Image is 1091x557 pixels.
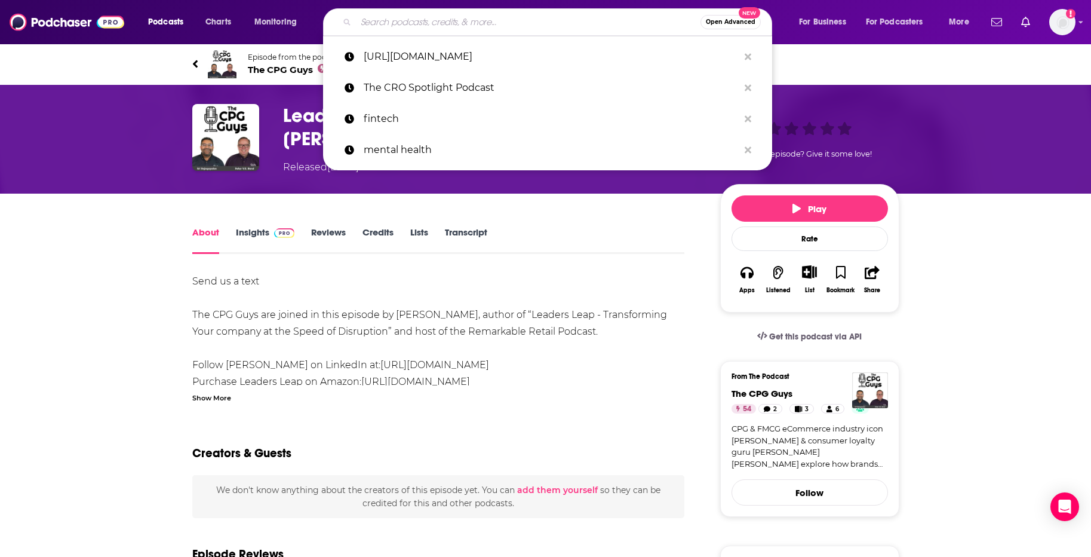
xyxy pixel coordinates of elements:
[445,227,487,254] a: Transcript
[10,11,124,33] img: Podchaser - Follow, Share and Rate Podcasts
[192,227,219,254] a: About
[410,227,428,254] a: Lists
[835,403,839,415] span: 6
[198,13,238,32] a: Charts
[792,203,826,215] span: Play
[941,13,984,32] button: open menu
[732,227,888,251] div: Rate
[805,403,809,415] span: 3
[311,227,346,254] a: Reviews
[858,13,941,32] button: open menu
[236,227,295,254] a: InsightsPodchaser Pro
[323,72,772,103] a: The CRO Spotlight Podcast
[799,14,846,30] span: For Business
[769,332,862,342] span: Get this podcast via API
[1066,9,1075,19] svg: Add a profile image
[364,134,739,166] p: mental health
[732,479,888,506] button: Follow
[739,7,760,19] span: New
[789,404,814,414] a: 3
[797,265,822,278] button: Show More Button
[364,103,739,134] p: fintech
[274,228,295,238] img: Podchaser Pro
[732,372,878,381] h3: From The Podcast
[794,258,825,301] div: Show More ButtonList
[361,376,470,387] a: [URL][DOMAIN_NAME]
[805,286,815,294] div: List
[758,404,782,414] a: 2
[773,403,777,415] span: 2
[148,14,183,30] span: Podcasts
[283,104,701,151] h1: Leader’s Leap with Remarkable Retail’s Steve Dennis
[208,50,236,78] img: The CPG Guys
[364,72,739,103] p: The CRO Spotlight Podcast
[1050,492,1079,521] div: Open Intercom Messenger
[246,13,312,32] button: open menu
[140,13,199,32] button: open menu
[732,195,888,222] button: Play
[356,13,700,32] input: Search podcasts, credits, & more...
[732,423,888,470] a: CPG & FMCG eCommerce industry icon [PERSON_NAME] & consumer loyalty guru [PERSON_NAME] [PERSON_NA...
[1049,9,1075,35] span: Logged in as patiencebaldacci
[732,388,792,399] a: The CPG Guys
[864,287,880,294] div: Share
[248,64,342,75] span: The CPG Guys
[706,19,755,25] span: Open Advanced
[825,258,856,301] button: Bookmark
[826,287,855,294] div: Bookmark
[732,404,756,414] a: 54
[852,372,888,408] img: The CPG Guys
[1049,9,1075,35] button: Show profile menu
[192,104,259,171] img: Leader’s Leap with Remarkable Retail’s Steve Dennis
[791,13,861,32] button: open menu
[362,227,394,254] a: Credits
[986,12,1007,32] a: Show notifications dropdown
[866,14,923,30] span: For Podcasters
[766,287,791,294] div: Listened
[334,8,783,36] div: Search podcasts, credits, & more...
[856,258,887,301] button: Share
[1016,12,1035,32] a: Show notifications dropdown
[517,485,598,495] button: add them yourself
[763,258,794,301] button: Listened
[323,41,772,72] a: [URL][DOMAIN_NAME]
[739,287,755,294] div: Apps
[743,403,751,415] span: 54
[364,41,739,72] p: https://open.spotify.com/show/5br8q17fDMJx6mmpuTw9SX
[254,14,297,30] span: Monitoring
[205,14,231,30] span: Charts
[700,15,761,29] button: Open AdvancedNew
[380,359,489,371] a: [URL][DOMAIN_NAME]
[1049,9,1075,35] img: User Profile
[192,50,899,78] a: The CPG GuysEpisode from the podcastThe CPG Guys54
[748,149,872,158] span: Good episode? Give it some love!
[323,103,772,134] a: fintech
[248,53,342,62] span: Episode from the podcast
[732,258,763,301] button: Apps
[323,134,772,166] a: mental health
[821,404,844,414] a: 6
[192,446,291,461] h2: Creators & Guests
[283,160,359,175] div: Released [DATE]
[949,14,969,30] span: More
[748,322,872,351] a: Get this podcast via API
[192,276,259,287] a: Send us a text
[216,485,660,509] span: We don't know anything about the creators of this episode yet . You can so they can be credited f...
